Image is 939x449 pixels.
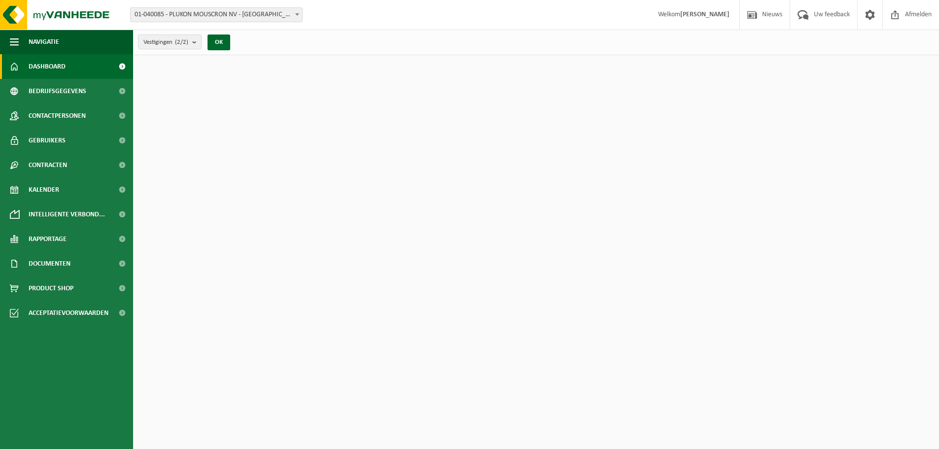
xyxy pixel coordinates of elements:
span: Gebruikers [29,128,66,153]
span: Acceptatievoorwaarden [29,301,108,325]
span: Kalender [29,177,59,202]
span: Contactpersonen [29,104,86,128]
span: Navigatie [29,30,59,54]
strong: [PERSON_NAME] [680,11,730,18]
span: Contracten [29,153,67,177]
span: Bedrijfsgegevens [29,79,86,104]
span: Rapportage [29,227,67,251]
span: 01-040085 - PLUKON MOUSCRON NV - MOESKROEN [130,7,303,22]
span: Product Shop [29,276,73,301]
count: (2/2) [175,39,188,45]
span: Vestigingen [143,35,188,50]
span: 01-040085 - PLUKON MOUSCRON NV - MOESKROEN [131,8,302,22]
span: Documenten [29,251,70,276]
span: Intelligente verbond... [29,202,105,227]
span: Dashboard [29,54,66,79]
button: OK [208,35,230,50]
button: Vestigingen(2/2) [138,35,202,49]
